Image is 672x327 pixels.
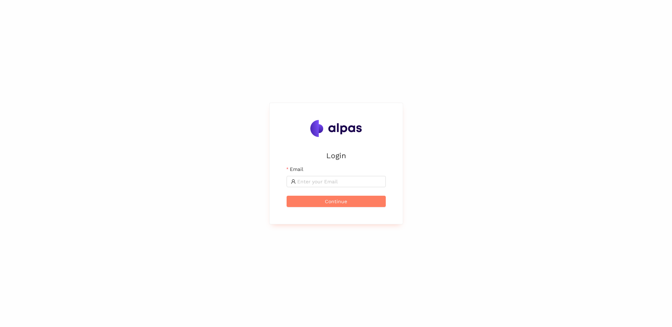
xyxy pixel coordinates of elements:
[325,197,347,205] span: Continue
[287,150,386,161] h2: Login
[297,178,382,185] input: Email
[291,179,296,184] span: user
[287,196,386,207] button: Continue
[310,120,362,137] img: Alpas.ai Logo
[287,165,303,173] label: Email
